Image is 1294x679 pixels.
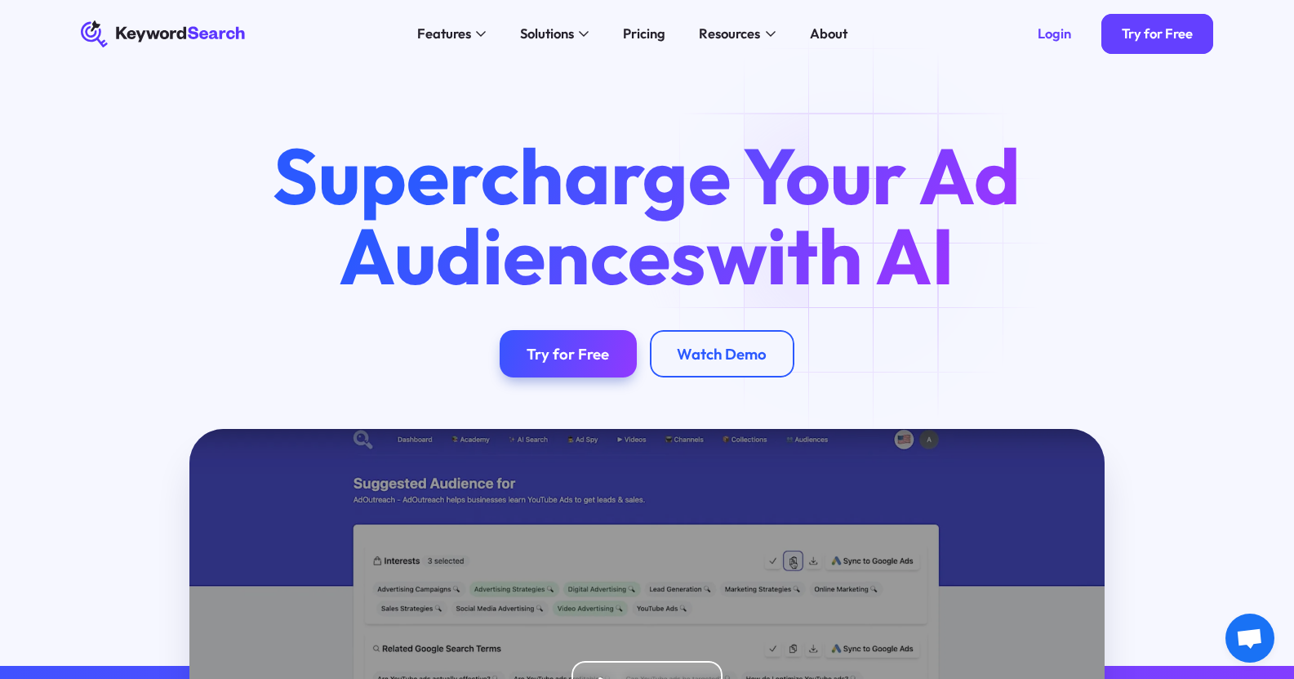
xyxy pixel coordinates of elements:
h1: Supercharge Your Ad Audiences [240,136,1053,297]
div: Try for Free [527,345,609,364]
div: About [810,24,847,44]
div: Solutions [520,24,574,44]
div: Pricing [623,24,665,44]
a: Login [1017,14,1092,55]
a: About [799,20,857,47]
span: with AI [706,207,954,305]
div: Features [417,24,471,44]
div: Try for Free [1122,25,1193,42]
div: Login [1038,25,1071,42]
a: Open chat [1225,614,1274,663]
div: Watch Demo [677,345,767,364]
a: Try for Free [500,330,636,377]
div: Resources [699,24,760,44]
a: Try for Free [1101,14,1213,55]
a: Pricing [613,20,676,47]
